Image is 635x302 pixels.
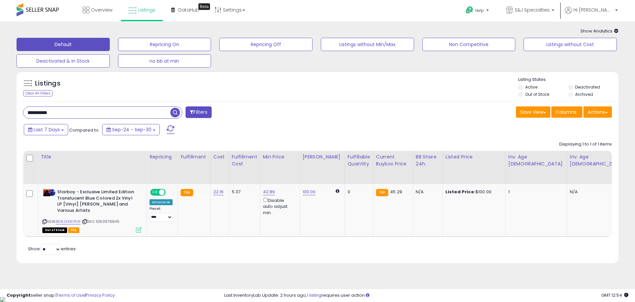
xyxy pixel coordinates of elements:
[138,7,155,13] span: Listings
[525,91,549,97] label: Out of Stock
[213,189,224,195] a: 22.16
[303,189,316,195] a: 100.00
[118,54,211,68] button: no bb at min
[219,38,313,51] button: Repricing Off
[524,38,617,51] button: Listings without Cost
[7,292,115,299] div: seller snap | |
[224,292,628,299] div: Last InventoryLab Update: 2 hours ago, requires user action.
[321,38,414,51] button: Listings without Min/Max
[82,219,119,224] span: | SKU: 1060576645
[17,38,110,51] button: Default
[348,153,370,167] div: Fulfillable Quantity
[556,109,576,115] span: Columns
[165,190,175,195] span: OFF
[416,153,440,167] div: BB Share 24h.
[570,153,626,167] div: Inv. Age [DEMOGRAPHIC_DATA]
[68,227,79,233] span: FBA
[460,1,495,22] a: Help
[516,106,550,118] button: Save View
[376,153,410,167] div: Current Buybox Price
[348,189,368,195] div: 0
[69,127,100,133] span: Compared to:
[86,292,115,298] a: Privacy Policy
[213,153,226,160] div: Cost
[583,106,612,118] button: Actions
[601,292,628,298] span: 2025-10-9 12:54 GMT
[551,106,582,118] button: Columns
[307,292,321,298] a: 1 listing
[390,189,402,195] span: 45.29
[151,190,159,195] span: ON
[56,219,81,224] a: B08JX38VRW
[559,141,612,148] div: Displaying 1 to 1 of 1 items
[575,91,593,97] label: Archived
[181,153,207,160] div: Fulfillment
[35,79,61,88] h5: Listings
[57,189,138,215] b: Starboy - Exclusive Limited Edition Translucent Blue Colored 2x Vinyl LP [Vinyl] [PERSON_NAME] an...
[118,38,211,51] button: Repricing On
[42,189,56,196] img: 41FDN81CPLL._SL40_.jpg
[263,197,295,216] div: Disable auto adjust min
[565,7,618,22] a: Hi [PERSON_NAME]
[34,126,60,133] span: Last 7 Days
[57,292,85,298] a: Terms of Use
[518,77,618,83] p: Listing States:
[376,189,388,196] small: FBA
[575,84,600,90] label: Deactivated
[232,153,257,167] div: Fulfillment Cost
[24,124,68,135] button: Last 7 Days
[23,90,53,96] div: Clear All Filters
[198,3,210,10] div: Tooltip anchor
[91,7,112,13] span: Overview
[580,28,618,34] span: Show Analytics
[232,189,255,195] div: 5.37
[422,38,516,51] button: Non Competitive
[508,153,564,167] div: Inv. Age [DEMOGRAPHIC_DATA]
[42,227,67,233] span: All listings that are currently out of stock and unavailable for purchase on Amazon
[515,7,550,13] span: S&J Specialties
[181,189,193,196] small: FBA
[416,189,438,195] div: N/A
[525,84,537,90] label: Active
[465,6,474,14] i: Get Help
[17,54,110,68] button: Deactivated & In Stock
[263,153,297,160] div: Min Price
[102,124,160,135] button: Sep-24 - Sep-30
[445,189,500,195] div: $100.00
[112,126,151,133] span: Sep-24 - Sep-30
[41,153,144,160] div: Title
[28,246,76,252] span: Show: entries
[445,153,503,160] div: Listed Price
[149,153,175,160] div: Repricing
[445,189,476,195] b: Listed Price:
[42,189,142,232] div: ASIN:
[570,189,623,195] div: N/A
[7,292,31,298] strong: Copyright
[303,153,342,160] div: [PERSON_NAME]
[178,7,199,13] span: DataHub
[186,106,211,118] button: Filters
[475,8,484,13] span: Help
[573,7,613,13] span: Hi [PERSON_NAME]
[263,189,275,195] a: 42.89
[508,189,562,195] div: 1
[149,207,173,221] div: Preset:
[149,199,173,205] div: Amazon AI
